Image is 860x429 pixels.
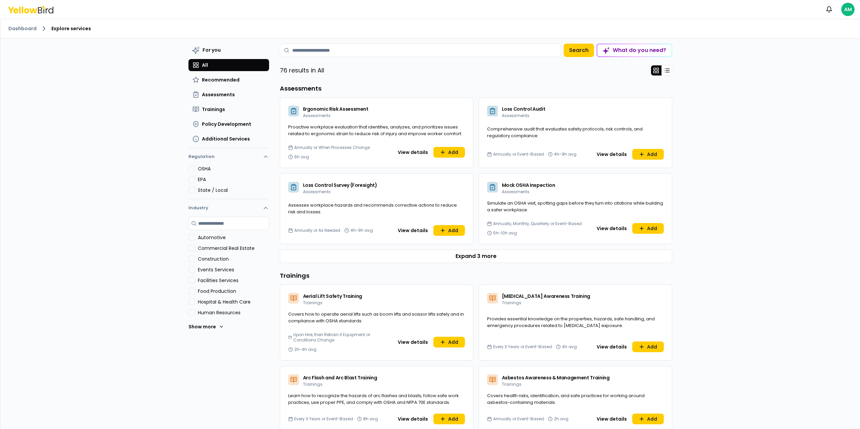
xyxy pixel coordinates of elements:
label: Hospital & Health Care [198,299,269,305]
span: Provides essential knowledge on the properties, hazards, safe handling, and emergency procedures ... [487,316,655,329]
span: Annually or When Processes Change [294,145,370,150]
button: View details [593,341,631,352]
button: View details [394,147,432,158]
button: Add [632,149,664,160]
p: 76 results in All [280,66,324,75]
button: What do you need? [597,44,672,57]
div: Industry [188,217,269,339]
span: Loss Control Audit [502,106,546,112]
label: Construction [198,256,269,262]
span: [MEDICAL_DATA] Awareness Training [502,293,590,300]
button: View details [394,337,432,347]
span: Loss Control Survey (Foresight) [303,182,377,189]
button: Add [632,341,664,352]
button: Recommended [188,74,269,86]
label: State / Local [198,187,269,194]
span: 8h avg [363,416,378,422]
span: Aerial Lift Safety Training [303,293,362,300]
span: Assessments [502,113,529,118]
span: AM [841,3,855,16]
span: Learn how to recognize the hazards of arc flashes and blasts, follow safe work practices, use pro... [288,392,459,406]
span: Additional Services [202,136,250,142]
button: For you [188,44,269,56]
h3: Assessments [280,84,672,93]
button: Add [433,414,465,424]
button: Add [632,414,664,424]
span: Every 3 Years or Event-Based [493,344,552,350]
span: 4h-9h avg [554,152,576,157]
span: 4h avg [562,344,577,350]
div: Regulation [188,165,269,199]
span: All [202,62,208,68]
span: Upon Hire, then Retrain if Equipment or Conditions Change [293,332,391,343]
span: Assessments [202,91,235,98]
label: Facilities Services [198,277,269,284]
span: Simulate an OSHA visit, spotting gaps before they turn into citations while building a safer work... [487,200,663,213]
span: Covers how to operate aerial lifts such as boom lifts and scissor lifts safely and in compliance ... [288,311,464,324]
span: Annually or Event-Based [493,152,544,157]
span: For you [203,47,221,53]
span: 2h-4h avg [294,347,316,352]
label: Events Services [198,266,269,273]
a: Dashboard [8,25,37,32]
span: Comprehensive audit that evaluates safety protocols, risk controls, and regulatory compliance. [487,126,643,139]
button: Industry [188,199,269,217]
span: Trainings [502,381,521,387]
button: View details [394,414,432,424]
label: Human Resources [198,309,269,316]
button: View details [593,223,631,234]
button: Regulation [188,151,269,165]
h3: Trainings [280,271,672,280]
label: Commercial Real Estate [198,245,269,252]
span: Trainings [502,300,521,306]
button: Show more [188,320,224,333]
span: Policy Development [202,121,251,127]
button: View details [394,225,432,236]
button: Expand 3 more [280,250,672,263]
span: Assessments [502,189,529,195]
button: Policy Development [188,118,269,130]
span: Assesses workplace hazards and recommends corrective actions to reduce risk and losses. [288,202,457,215]
label: Food Production [198,288,269,294]
span: Covers health risks, identification, and safe practices for working around asbestos-containing ma... [487,392,645,406]
button: Add [433,147,465,158]
span: 6h avg [294,154,309,160]
span: 4h-9h avg [350,228,373,233]
button: Search [564,44,594,57]
span: Assessments [303,113,331,118]
span: Annually, Monthly, Quarterly or Event-Based [493,221,582,226]
span: Annually or As Needed [294,228,340,233]
button: Add [433,337,465,347]
label: OSHA [198,165,269,172]
span: Every 3 Years or Event-Based [294,416,353,422]
span: 5h-10h avg [493,230,517,236]
span: Assessments [303,189,331,195]
button: Additional Services [188,133,269,145]
label: Automotive [198,234,269,241]
label: EPA [198,176,269,183]
span: Trainings [303,300,322,306]
span: Explore services [51,25,91,32]
span: Ergonomic Risk Assessment [303,106,369,112]
button: Add [632,223,664,234]
span: 2h avg [554,416,568,422]
span: Arc Flash and Arc Blast Training [303,374,377,381]
button: View details [593,149,631,160]
span: Mock OSHA Inspection [502,182,555,189]
span: Annually or Event-Based [493,416,544,422]
button: Assessments [188,89,269,101]
span: Asbestos Awareness & Management Training [502,374,610,381]
span: Recommended [202,76,240,83]
button: View details [593,414,631,424]
span: Trainings [303,381,322,387]
span: Proactive workplace evaluation that identifies, analyzes, and prioritizes issues related to ergon... [288,124,462,137]
button: Add [433,225,465,236]
span: Trainings [202,106,225,113]
div: What do you need? [597,44,672,56]
nav: breadcrumb [8,24,852,33]
button: Trainings [188,103,269,115]
button: All [188,59,269,71]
